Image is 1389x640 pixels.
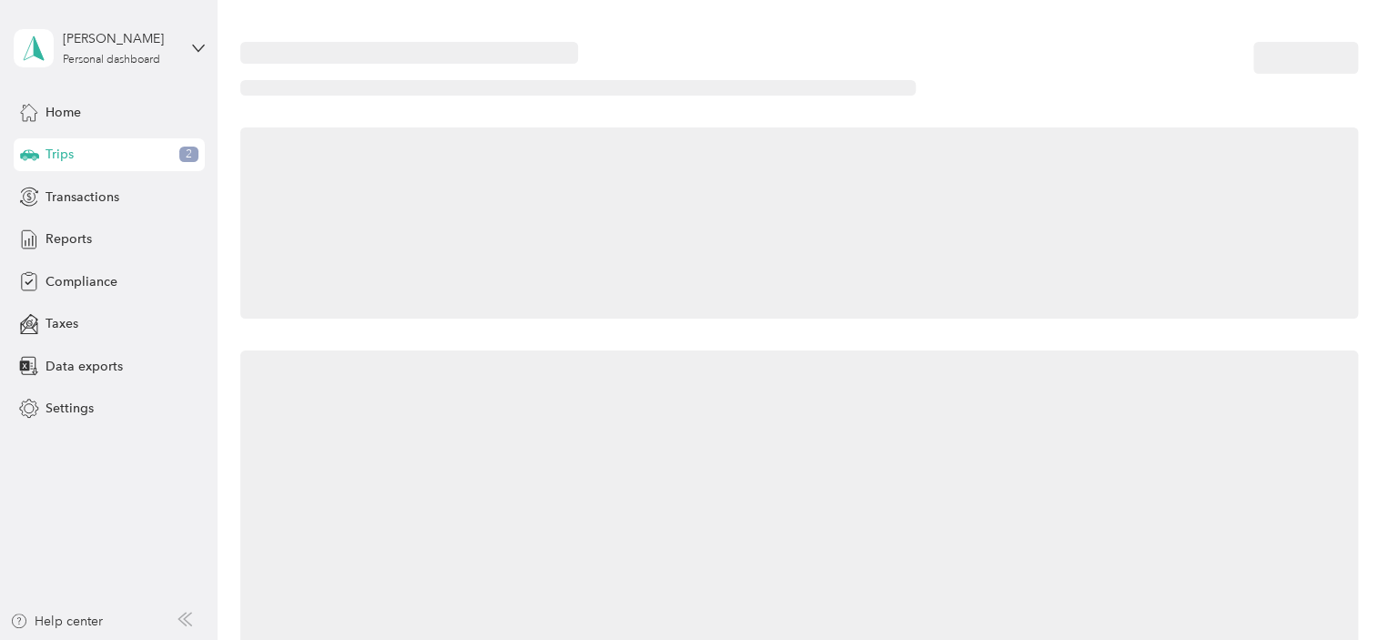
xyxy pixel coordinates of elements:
span: 2 [179,147,198,163]
span: Settings [46,399,94,418]
button: Help center [10,612,103,631]
span: Trips [46,145,74,164]
div: Personal dashboard [63,55,160,66]
iframe: Everlance-gr Chat Button Frame [1287,538,1389,640]
span: Transactions [46,188,119,207]
span: Compliance [46,272,117,291]
span: Data exports [46,357,123,376]
div: [PERSON_NAME] [63,29,177,48]
span: Taxes [46,314,78,333]
span: Home [46,103,81,122]
span: Reports [46,229,92,249]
